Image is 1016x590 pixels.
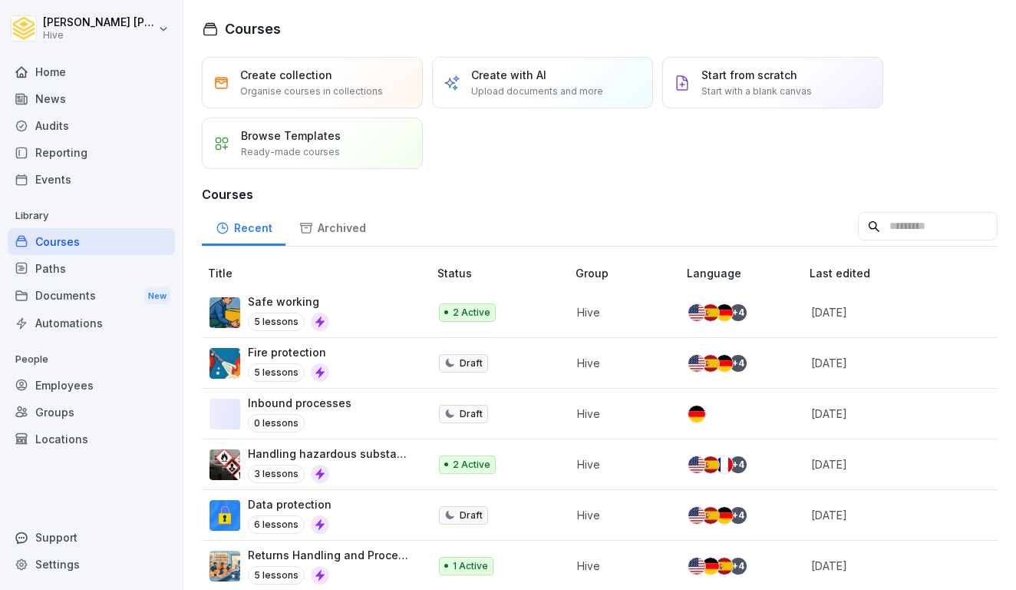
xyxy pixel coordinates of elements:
[248,363,305,382] p: 5 lessons
[730,304,747,321] div: + 4
[688,406,705,423] img: de.svg
[730,558,747,575] div: + 4
[702,304,719,321] img: es.svg
[460,509,483,522] p: Draft
[8,282,175,310] div: Documents
[285,207,379,246] a: Archived
[577,304,662,320] p: Hive
[8,204,175,228] p: Library
[8,310,175,336] a: Automations
[240,85,383,98] p: Organise courses in collections
[688,304,705,321] img: us.svg
[241,145,340,159] p: Ready-made courses
[811,507,968,523] p: [DATE]
[248,344,329,360] p: Fire protection
[460,356,483,370] p: Draft
[8,58,175,85] a: Home
[248,293,329,310] p: Safe working
[471,67,546,83] p: Create with AI
[8,426,175,452] a: Locations
[811,406,968,422] p: [DATE]
[730,355,747,372] div: + 4
[248,414,305,433] p: 0 lessons
[209,348,240,379] img: b0iy7e1gfawqjs4nezxuanzk.png
[687,265,803,281] p: Language
[702,355,719,372] img: es.svg
[8,228,175,255] div: Courses
[577,406,662,422] p: Hive
[688,456,705,473] img: us.svg
[209,551,240,582] img: whxspouhdmc5dw11exs3agrf.png
[8,399,175,426] a: Groups
[208,265,431,281] p: Title
[248,313,305,331] p: 5 lessons
[8,347,175,372] p: People
[460,407,483,421] p: Draft
[811,558,968,574] p: [DATE]
[453,559,488,573] p: 1 Active
[225,18,281,39] h1: Courses
[702,456,719,473] img: es.svg
[209,500,240,531] img: gp1n7epbxsf9lzaihqn479zn.png
[702,558,719,575] img: de.svg
[716,456,733,473] img: fr.svg
[248,515,305,534] p: 6 lessons
[811,456,968,472] p: [DATE]
[688,355,705,372] img: us.svg
[453,306,490,320] p: 2 Active
[248,465,305,483] p: 3 lessons
[8,85,175,112] a: News
[811,304,968,320] p: [DATE]
[8,282,175,310] a: DocumentsNew
[8,166,175,193] a: Events
[730,507,747,524] div: + 4
[43,30,155,41] p: Hive
[577,355,662,371] p: Hive
[688,558,705,575] img: us.svg
[209,297,240,328] img: ns5fm27uu5em6705ixom0yjt.png
[144,287,170,305] div: New
[248,446,413,462] p: Handling hazardous substances
[576,265,681,281] p: Group
[471,85,603,98] p: Upload documents and more
[730,456,747,473] div: + 4
[202,207,285,246] a: Recent
[701,85,812,98] p: Start with a blank canvas
[716,355,733,372] img: de.svg
[716,507,733,524] img: de.svg
[8,524,175,551] div: Support
[437,265,569,281] p: Status
[716,304,733,321] img: de.svg
[8,551,175,578] a: Settings
[8,139,175,166] a: Reporting
[811,355,968,371] p: [DATE]
[702,507,719,524] img: es.svg
[248,547,413,563] p: Returns Handling and Process Flow
[43,16,155,29] p: [PERSON_NAME] [PERSON_NAME]
[202,185,998,204] h3: Courses
[577,507,662,523] p: Hive
[810,265,986,281] p: Last edited
[248,395,351,411] p: Inbound processes
[577,456,662,472] p: Hive
[8,112,175,139] a: Audits
[716,558,733,575] img: es.svg
[8,255,175,282] a: Paths
[688,507,705,524] img: us.svg
[8,372,175,399] a: Employees
[241,128,341,144] p: Browse Templates
[209,449,240,480] img: ro33qf0i8ndaw7nkfv0stvse.png
[453,458,490,472] p: 2 Active
[240,67,332,83] p: Create collection
[248,566,305,585] p: 5 lessons
[701,67,797,83] p: Start from scratch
